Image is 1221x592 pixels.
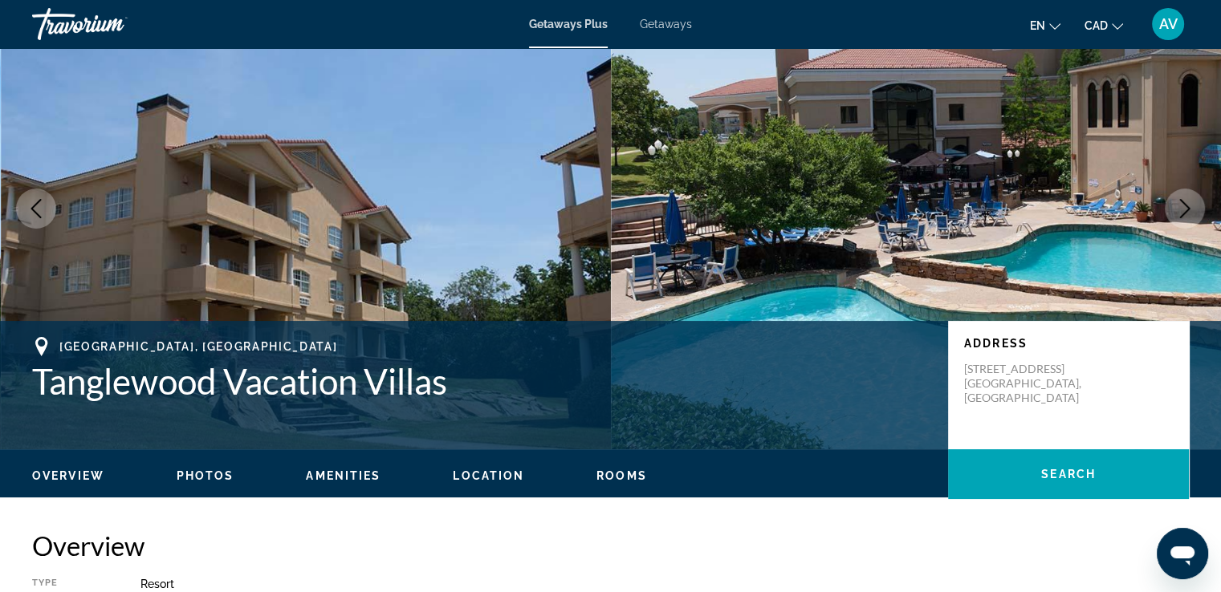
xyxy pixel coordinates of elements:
button: Change language [1030,14,1060,37]
span: CAD [1085,19,1108,32]
button: Previous image [16,189,56,229]
h1: Tanglewood Vacation Villas [32,360,932,402]
span: AV [1159,16,1178,32]
p: Address [964,337,1173,350]
button: Rooms [596,468,647,483]
span: Amenities [306,469,381,482]
span: Search [1041,468,1096,480]
button: Location [453,468,524,483]
button: Photos [177,468,234,483]
div: Type [32,578,100,590]
button: Overview [32,468,104,483]
a: Travorium [32,3,193,45]
span: [GEOGRAPHIC_DATA], [GEOGRAPHIC_DATA] [59,340,337,353]
a: Getaways Plus [529,18,608,30]
button: User Menu [1147,7,1189,41]
a: Getaways [640,18,692,30]
button: Amenities [306,468,381,483]
div: Resort [140,578,1189,590]
span: en [1030,19,1045,32]
span: Photos [177,469,234,482]
iframe: Button to launch messaging window [1157,528,1208,579]
button: Change currency [1085,14,1123,37]
p: [STREET_ADDRESS] [GEOGRAPHIC_DATA], [GEOGRAPHIC_DATA] [964,362,1093,405]
h2: Overview [32,529,1189,562]
span: Rooms [596,469,647,482]
button: Search [948,449,1189,499]
span: Location [453,469,524,482]
span: Overview [32,469,104,482]
button: Next image [1165,189,1205,229]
